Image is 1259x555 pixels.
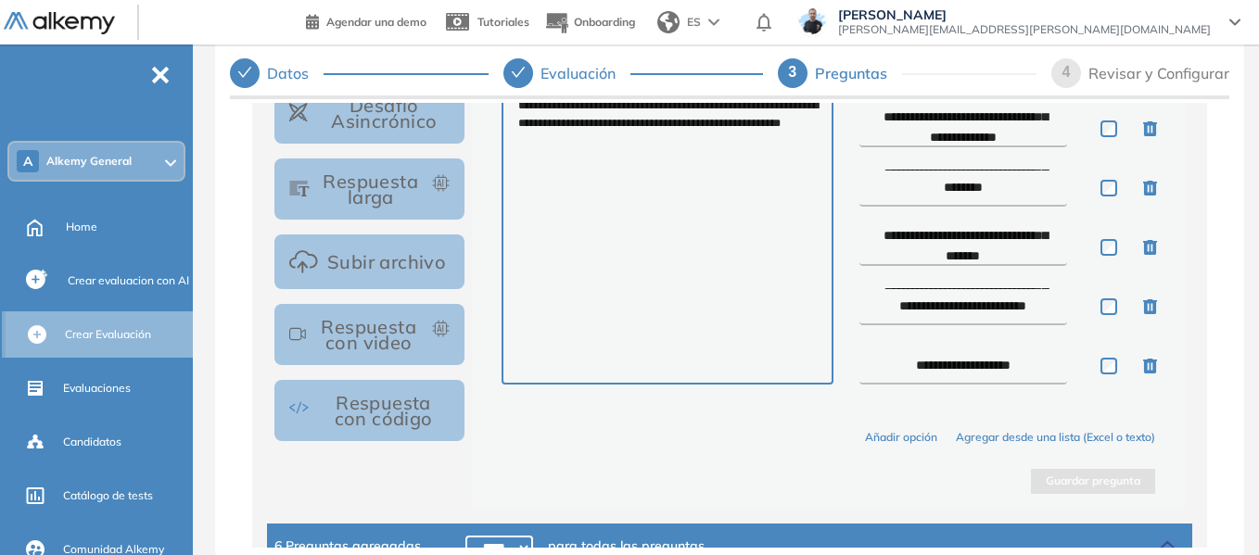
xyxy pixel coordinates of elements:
span: check [511,65,526,80]
span: Alkemy General [46,154,132,169]
span: Onboarding [574,15,635,29]
span: Catálogo de tests [63,487,153,504]
a: Agendar una demo [306,9,426,32]
button: Respuesta con código [274,380,464,441]
button: Respuesta larga [274,158,464,220]
div: Evaluación [540,58,630,88]
div: 4Revisar y Configurar [1051,58,1229,88]
span: check [237,65,252,80]
span: Home [66,219,97,235]
span: [PERSON_NAME][EMAIL_ADDRESS][PERSON_NAME][DOMAIN_NAME] [838,22,1211,37]
button: Guardar pregunta [1031,469,1155,494]
div: Evaluación [503,58,762,88]
span: Crear evaluacion con AI [68,272,189,289]
button: Añadir opción [865,429,937,447]
span: Agendar una demo [326,15,426,29]
div: Preguntas [815,58,902,88]
span: ES [687,14,701,31]
div: Datos [230,58,489,88]
span: 4 [1062,64,1071,80]
span: Crear Evaluación [65,326,151,343]
span: Tutoriales [477,15,529,29]
div: Datos [267,58,324,88]
div: Revisar y Configurar [1088,58,1229,88]
span: [PERSON_NAME] [838,7,1211,22]
button: Onboarding [544,3,635,43]
div: 3Preguntas [778,58,1036,88]
img: world [657,11,680,33]
button: Subir archivo [274,234,464,289]
button: Respuesta con video [274,304,464,365]
button: Desafío Asincrónico [274,82,464,144]
span: A [23,154,32,169]
span: Candidatos [63,434,121,450]
span: 3 [788,64,796,80]
img: arrow [708,19,719,26]
span: Evaluaciones [63,380,131,397]
img: Logo [4,12,115,35]
button: Agregar desde una lista (Excel o texto) [956,429,1155,447]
